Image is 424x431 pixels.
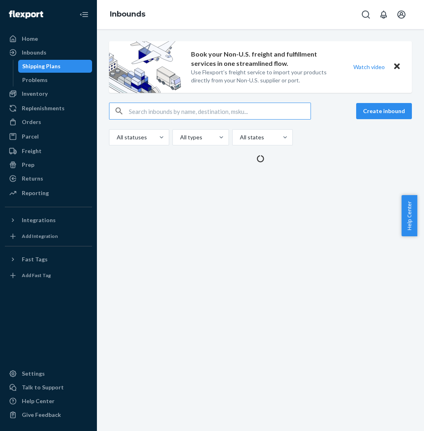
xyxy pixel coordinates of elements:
[22,48,46,57] div: Inbounds
[22,233,58,240] div: Add Integration
[22,397,55,405] div: Help Center
[22,90,48,98] div: Inventory
[5,87,92,100] a: Inventory
[110,10,145,19] a: Inbounds
[5,158,92,171] a: Prep
[22,189,49,197] div: Reporting
[9,11,43,19] img: Flexport logo
[18,60,92,73] a: Shipping Plans
[22,370,45,378] div: Settings
[5,187,92,200] a: Reporting
[191,68,338,84] p: Use Flexport’s freight service to import your products directly from your Non-U.S. supplier or port.
[22,62,61,70] div: Shipping Plans
[103,3,152,26] ol: breadcrumbs
[22,35,38,43] div: Home
[356,103,412,119] button: Create inbound
[22,132,39,141] div: Parcel
[22,216,56,224] div: Integrations
[22,147,42,155] div: Freight
[5,172,92,185] a: Returns
[376,6,392,23] button: Open notifications
[5,116,92,128] a: Orders
[5,145,92,158] a: Freight
[22,255,48,263] div: Fast Tags
[5,46,92,59] a: Inbounds
[358,6,374,23] button: Open Search Box
[22,118,41,126] div: Orders
[401,195,417,236] button: Help Center
[129,103,311,119] input: Search inbounds by name, destination, msku...
[393,6,409,23] button: Open account menu
[22,161,34,169] div: Prep
[5,230,92,243] a: Add Integration
[392,61,402,73] button: Close
[5,381,92,394] a: Talk to Support
[5,269,92,282] a: Add Fast Tag
[22,104,65,112] div: Replenishments
[191,50,338,68] p: Book your Non-U.S. freight and fulfillment services in one streamlined flow.
[5,253,92,266] button: Fast Tags
[5,130,92,143] a: Parcel
[22,411,61,419] div: Give Feedback
[18,74,92,86] a: Problems
[22,76,48,84] div: Problems
[5,214,92,227] button: Integrations
[22,175,43,183] div: Returns
[116,133,117,141] input: All statuses
[22,383,64,391] div: Talk to Support
[179,133,180,141] input: All types
[5,408,92,421] button: Give Feedback
[76,6,92,23] button: Close Navigation
[239,133,240,141] input: All states
[5,395,92,408] a: Help Center
[5,32,92,45] a: Home
[5,367,92,380] a: Settings
[22,272,51,279] div: Add Fast Tag
[348,61,390,73] button: Watch video
[5,102,92,115] a: Replenishments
